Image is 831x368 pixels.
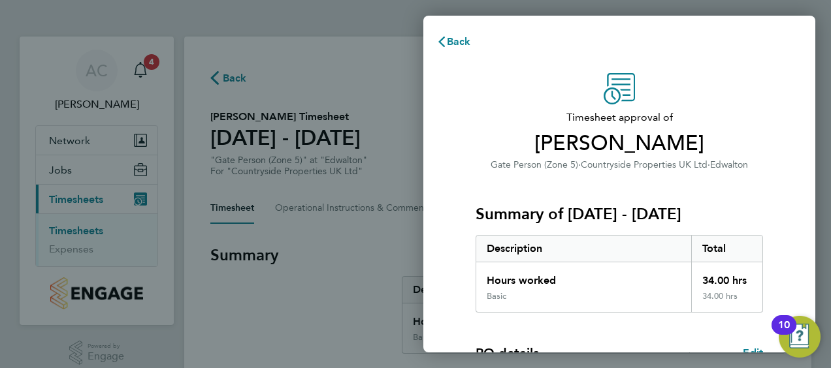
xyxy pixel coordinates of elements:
[778,325,790,342] div: 10
[710,159,748,170] span: Edwalton
[476,344,539,362] h4: PO details
[476,110,763,125] span: Timesheet approval of
[476,236,691,262] div: Description
[476,262,691,291] div: Hours worked
[487,291,506,301] div: Basic
[743,346,763,359] span: Edit
[779,316,821,358] button: Open Resource Center, 10 new notifications
[691,262,763,291] div: 34.00 hrs
[476,130,763,157] span: [PERSON_NAME]
[423,29,484,55] button: Back
[447,35,471,48] span: Back
[476,204,763,224] h3: Summary of [DATE] - [DATE]
[491,159,578,170] span: Gate Person (Zone 5)
[581,159,708,170] span: Countryside Properties UK Ltd
[708,159,710,170] span: ·
[743,345,763,361] a: Edit
[691,236,763,262] div: Total
[578,159,581,170] span: ·
[691,291,763,312] div: 34.00 hrs
[476,235,763,313] div: Summary of 18 - 24 Aug 2025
